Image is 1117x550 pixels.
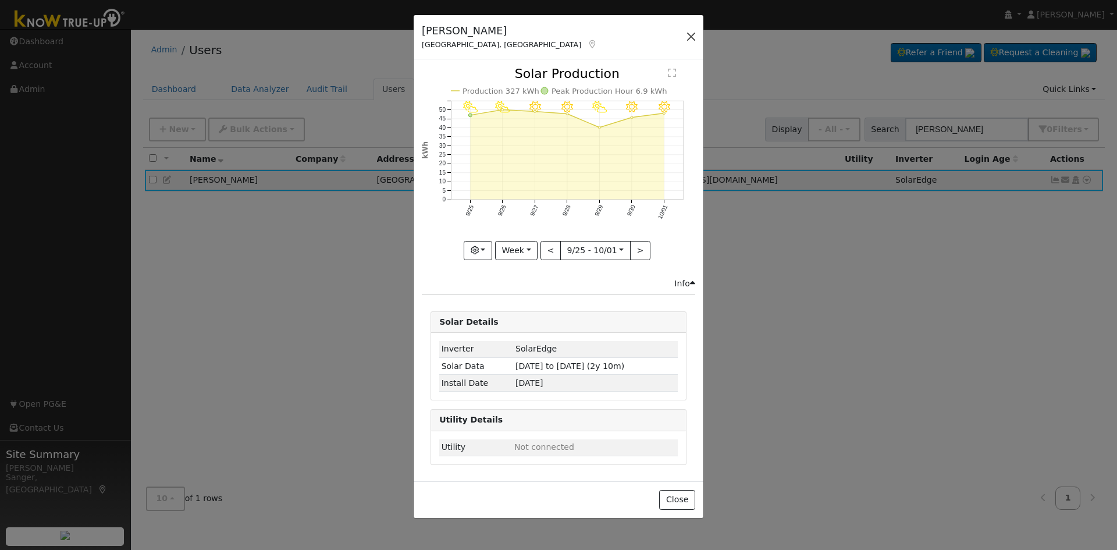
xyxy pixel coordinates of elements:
text: 40 [439,125,446,131]
circle: onclick="" [631,116,633,119]
text: 9/30 [626,204,636,217]
td: Install Date [439,375,513,392]
text:  [668,68,676,77]
button: < [540,241,561,261]
button: Close [659,490,695,510]
text: 20 [439,161,446,167]
circle: onclick="" [599,126,601,129]
i: 10/01 - Clear [659,101,670,113]
text: 9/29 [593,204,604,217]
text: 9/27 [529,204,539,217]
strong: Utility Details [439,415,503,424]
text: 0 [443,197,446,203]
text: 45 [439,116,446,122]
button: Week [495,241,538,261]
i: 9/25 - PartlyCloudy [463,101,478,113]
text: 50 [439,107,446,113]
span: [DATE] to [DATE] (2y 10m) [515,361,624,371]
text: 10 [439,179,446,185]
strong: Solar Details [439,317,498,327]
i: 9/26 - PartlyCloudy [495,101,510,113]
button: 9/25 - 10/01 [560,241,631,261]
text: 10/01 [657,204,669,220]
text: 25 [439,151,446,158]
i: 9/27 - Clear [529,101,541,113]
text: Production 327 kWh [463,87,539,95]
text: kWh [421,141,429,159]
circle: onclick="" [468,113,472,117]
i: 9/28 - Clear [561,101,573,113]
td: Inverter [439,341,513,358]
button: > [630,241,650,261]
circle: onclick="" [566,113,568,115]
td: Utility [439,439,512,456]
span: [GEOGRAPHIC_DATA], [GEOGRAPHIC_DATA] [422,40,581,49]
text: 5 [443,187,446,194]
text: Peak Production Hour 6.9 kWh [552,87,667,95]
span: Not connected [514,442,574,452]
i: 9/30 - MostlyClear [626,101,638,113]
text: 9/26 [497,204,507,217]
i: 9/29 - PartlyCloudy [592,101,607,113]
text: 9/25 [464,204,475,217]
text: 30 [439,143,446,149]
h5: [PERSON_NAME] [422,23,597,38]
circle: onclick="" [501,109,504,111]
text: 9/28 [561,204,572,217]
text: 15 [439,169,446,176]
div: Info [674,278,695,290]
td: Solar Data [439,358,513,375]
text: Solar Production [515,66,620,81]
span: [DATE] [515,378,543,388]
span: ID: 815915, authorized: 11/19/18 [515,344,557,353]
circle: onclick="" [533,111,536,113]
a: Map [587,40,597,49]
text: 35 [439,133,446,140]
circle: onclick="" [663,112,666,115]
